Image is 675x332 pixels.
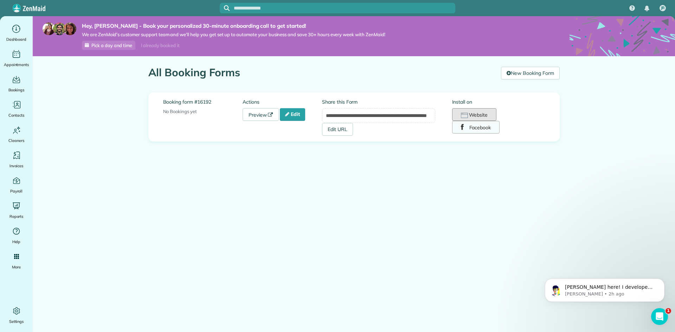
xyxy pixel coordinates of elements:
[43,22,55,35] img: maria-72a9807cf96188c08ef61303f053569d2e2a8a1cde33d635c8a3ac13582a053d.jpg
[91,43,132,48] span: Pick a day and time
[137,41,184,50] div: I already booked it
[452,121,500,134] button: Facebook
[9,213,24,220] span: Reports
[12,263,21,271] span: More
[661,5,665,11] span: JR
[220,5,230,11] button: Focus search
[224,5,230,11] svg: Focus search
[280,108,305,121] a: Edit
[452,108,497,121] button: Website
[3,23,30,43] a: Dashboard
[6,36,26,43] span: Dashboard
[3,175,30,195] a: Payroll
[64,22,76,35] img: michelle-19f622bdf1676172e81f8f8fba1fb50e276960ebfe0243fe18214015130c80e4.jpg
[3,48,30,68] a: Appointments
[452,98,545,105] label: Install on
[31,27,121,33] p: Message from Alexandre, sent 2h ago
[322,123,353,136] a: Edit URL
[534,264,675,313] iframe: Intercom notifications message
[9,162,24,169] span: Invoices
[163,98,243,105] label: Booking form #16192
[8,137,24,144] span: Cleaners
[12,238,21,245] span: Help
[639,1,654,16] div: Notifications
[82,41,135,50] a: Pick a day and time
[3,74,30,93] a: Bookings
[8,112,24,119] span: Contacts
[3,99,30,119] a: Contacts
[3,200,30,220] a: Reports
[243,108,279,121] a: Preview
[10,188,23,195] span: Payroll
[3,124,30,144] a: Cleaners
[3,150,30,169] a: Invoices
[82,32,385,38] span: We are ZenMaid’s customer support team and we’ll help you get set up to automate your business an...
[3,226,30,245] a: Help
[31,20,121,96] span: [PERSON_NAME] here! I developed the software you're currently trialing (though I have help now!) ...
[3,305,30,325] a: Settings
[53,22,66,35] img: jorge-587dff0eeaa6aab1f244e6dc62b8924c3b6ad411094392a53c71c6c4a576187d.jpg
[82,22,385,30] strong: Hey, [PERSON_NAME] - Book your personalized 30-minute onboarding call to get started!
[322,98,435,105] label: Share this Form
[243,98,322,105] label: Actions
[148,67,496,78] h1: All Booking Forms
[9,318,24,325] span: Settings
[4,61,29,68] span: Appointments
[651,308,668,325] iframe: Intercom live chat
[163,109,197,114] span: No Bookings yet
[8,86,25,93] span: Bookings
[501,67,559,79] a: New Booking Form
[666,308,671,314] span: 1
